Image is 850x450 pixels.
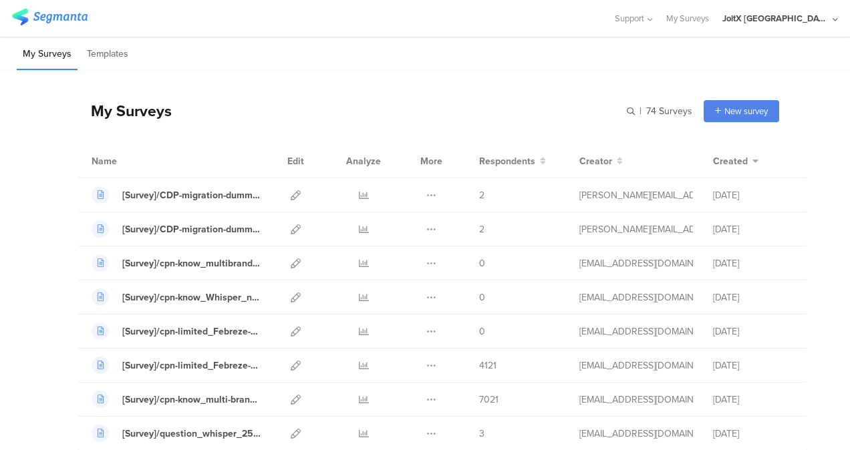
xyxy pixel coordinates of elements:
[479,222,484,236] span: 2
[122,359,261,373] div: [Survey]/cpn-limited_Febreze-monitor_2509/
[78,99,172,122] div: My Surveys
[579,154,623,168] button: Creator
[122,290,261,304] div: [Survey]/cpn-know_Whisper_new-product-2511/
[122,222,261,236] div: [Survey]/CDP-migration-dummy-survey
[281,144,310,178] div: Edit
[579,256,693,270] div: kumai.ik@pg.com
[713,256,793,270] div: [DATE]
[92,220,261,238] a: [Survey]/CDP-migration-dummy-survey
[92,254,261,272] a: [Survey]/cpn-know_multibrand_PG-10000yen-2510/
[724,105,768,118] span: New survey
[92,425,261,442] a: [Survey]/question_whisper_2510/
[637,104,644,118] span: |
[713,393,793,407] div: [DATE]
[479,427,484,441] span: 3
[579,222,693,236] div: praharaj.sp.1@pg.com
[722,12,829,25] div: JoltX [GEOGRAPHIC_DATA]
[479,154,535,168] span: Respondents
[122,256,261,270] div: [Survey]/cpn-know_multibrand_PG-10000yen-2510/
[343,144,384,178] div: Analyze
[479,324,485,339] span: 0
[92,322,261,340] a: [Survey]/cpn-limited_Febreze-questionnaire_2509/
[713,154,758,168] button: Created
[122,188,261,202] div: [Survey]/CDP-migration-dummy-survey-2
[92,391,261,408] a: [Survey]/cpn-know_multi-brand_new-product-2509/
[713,222,793,236] div: [DATE]
[713,154,748,168] span: Created
[579,188,693,202] div: praharaj.sp.1@pg.com
[479,393,499,407] span: 7021
[479,359,497,373] span: 4121
[12,9,88,25] img: segmanta logo
[122,427,261,441] div: [Survey]/question_whisper_2510/
[713,188,793,202] div: [DATE]
[417,144,446,178] div: More
[92,154,172,168] div: Name
[92,357,261,374] a: [Survey]/cpn-limited_Febreze-monitor_2509/
[479,256,485,270] span: 0
[646,104,692,118] span: 74 Surveys
[713,324,793,339] div: [DATE]
[713,359,793,373] div: [DATE]
[579,359,693,373] div: kumai.ik@pg.com
[81,39,134,70] li: Templates
[479,154,546,168] button: Respondents
[579,154,612,168] span: Creator
[479,290,485,304] span: 0
[579,393,693,407] div: kumai.ik@pg.com
[17,39,78,70] li: My Surveys
[479,188,484,202] span: 2
[579,324,693,339] div: kumai.ik@pg.com
[579,427,693,441] div: kumai.ik@pg.com
[713,290,793,304] div: [DATE]
[122,393,261,407] div: [Survey]/cpn-know_multi-brand_new-product-2509/
[615,12,644,25] span: Support
[92,288,261,306] a: [Survey]/cpn-know_Whisper_new-product-2511/
[713,427,793,441] div: [DATE]
[122,324,261,339] div: [Survey]/cpn-limited_Febreze-questionnaire_2509/
[92,186,261,204] a: [Survey]/CDP-migration-dummy-survey-2
[579,290,693,304] div: kumai.ik@pg.com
